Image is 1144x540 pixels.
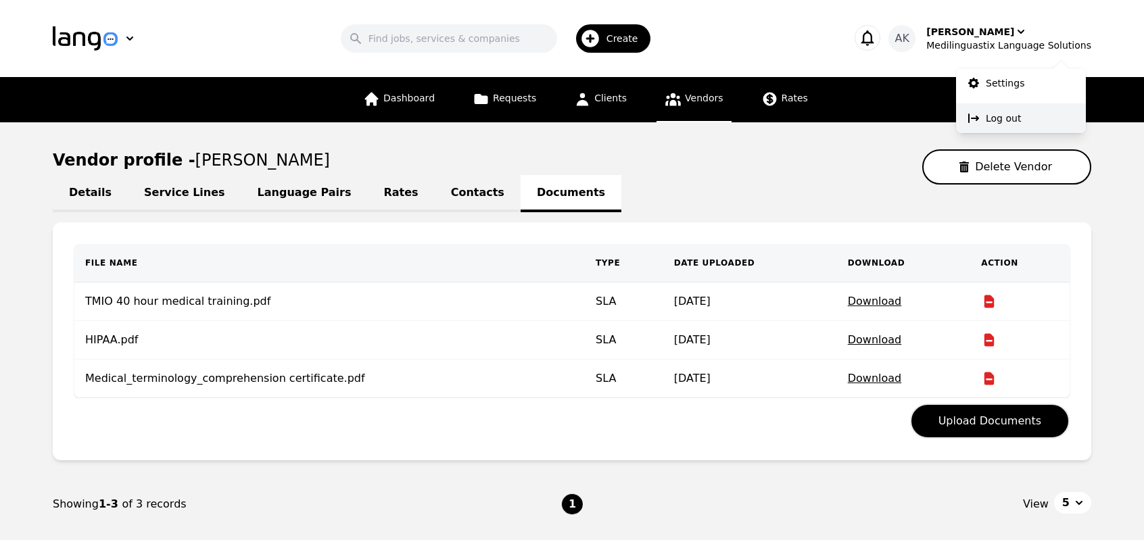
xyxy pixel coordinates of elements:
a: Clients [566,77,635,122]
a: Language Pairs [241,175,368,212]
th: DOWNLOAD [837,244,971,283]
div: Showing of 3 records [53,496,561,512]
time: [DATE] [674,333,711,346]
a: Rates [753,77,816,122]
td: SLA [585,321,663,360]
button: Upload Documents [910,403,1070,439]
a: Requests [464,77,544,122]
input: Find jobs, services & companies [341,24,557,53]
p: Download [848,293,960,310]
span: Requests [493,93,536,103]
th: Action [970,244,1070,283]
th: DATE UPLOADED [663,244,837,283]
p: Log out [986,112,1021,125]
th: FILE NAME [74,244,585,283]
nav: Page navigation [53,471,1091,537]
a: Dashboard [355,77,443,122]
button: Delete Vendor [922,149,1091,185]
td: Medical_terminology_comprehension certificate.pdf [74,360,585,398]
a: Service Lines [128,175,241,212]
button: 5 [1054,492,1091,514]
h1: Vendor profile - [53,151,330,170]
a: Rates [368,175,435,212]
span: [PERSON_NAME] [195,151,330,170]
span: Rates [782,93,808,103]
button: Create [557,19,659,58]
span: 5 [1062,495,1070,511]
div: Medilinguastix Language Solutions [926,39,1091,52]
a: Vendors [657,77,731,122]
th: TYPE [585,244,663,283]
p: Download [848,332,960,348]
a: Contacts [435,175,521,212]
span: Create [606,32,648,45]
td: TMIO 40 hour medical training.pdf [74,283,585,321]
button: AK[PERSON_NAME]Medilinguastix Language Solutions [888,25,1091,52]
p: Settings [986,76,1024,90]
span: Vendors [685,93,723,103]
span: Clients [594,93,627,103]
a: Details [53,175,128,212]
span: 1-3 [99,497,122,510]
img: Logo [53,26,118,51]
div: [PERSON_NAME] [926,25,1014,39]
td: HIPAA.pdf [74,321,585,360]
td: SLA [585,360,663,398]
span: AK [895,30,909,47]
span: View [1023,496,1049,512]
td: SLA [585,283,663,321]
p: Download [848,370,960,387]
time: [DATE] [674,372,711,385]
time: [DATE] [674,295,711,308]
span: Dashboard [383,93,435,103]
